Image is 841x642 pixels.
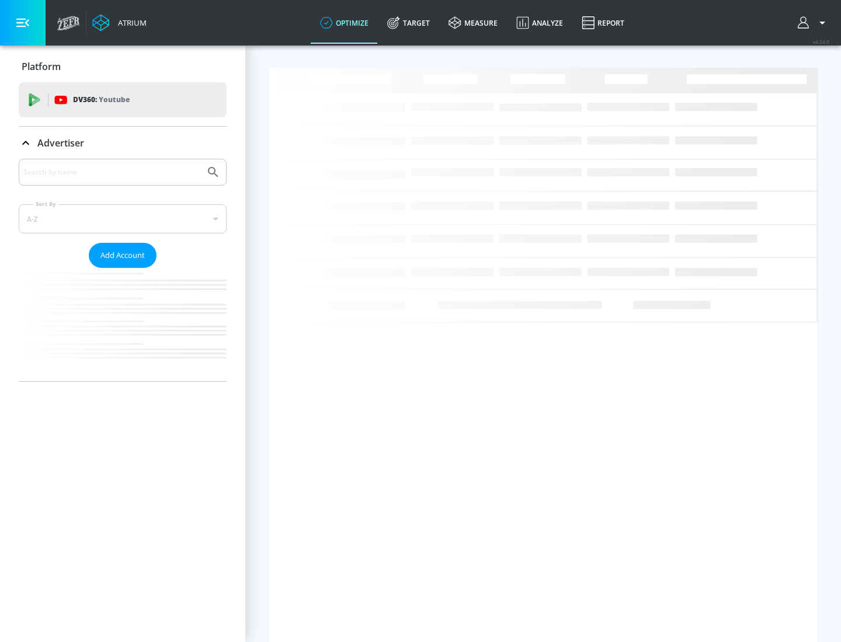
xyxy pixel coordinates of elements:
span: Add Account [100,249,145,262]
input: Search by name [23,165,200,180]
p: DV360: [73,93,130,106]
a: Target [378,2,439,44]
div: DV360: Youtube [19,82,227,117]
button: Add Account [89,243,157,268]
a: Report [572,2,634,44]
span: v 4.24.0 [813,39,829,45]
a: Analyze [507,2,572,44]
a: measure [439,2,507,44]
a: Atrium [92,14,147,32]
div: Platform [19,50,227,83]
div: Atrium [113,18,147,28]
label: Sort By [33,200,58,208]
a: optimize [311,2,378,44]
div: A-Z [19,204,227,233]
p: Advertiser [37,137,84,149]
nav: list of Advertiser [19,268,227,381]
p: Platform [22,60,61,73]
p: Youtube [99,93,130,106]
div: Advertiser [19,127,227,159]
div: Advertiser [19,159,227,381]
